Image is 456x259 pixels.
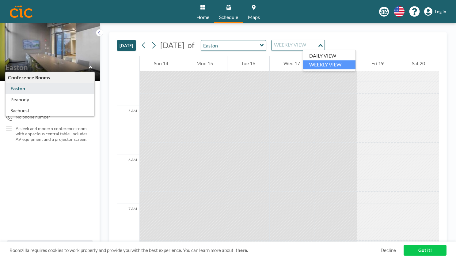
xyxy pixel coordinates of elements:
[188,40,194,50] span: of
[10,6,32,18] img: organization-logo
[16,114,50,120] span: No phone number
[424,7,446,16] a: Log in
[117,155,139,204] div: 6 AM
[6,105,94,116] div: Sachuest
[435,9,446,14] span: Log in
[7,240,93,252] button: All resources
[5,72,20,78] span: Floor: -
[272,40,325,51] div: Search for option
[398,56,439,71] div: Sat 20
[6,72,94,83] div: Conference Rooms
[117,204,139,253] div: 7 AM
[404,245,446,256] a: Got it!
[272,41,317,49] input: Search for option
[196,15,209,20] span: Home
[5,63,89,72] input: Easton
[248,15,260,20] span: Maps
[303,60,355,69] li: WEEKLY VIEW
[237,247,248,253] a: here.
[117,40,136,51] button: [DATE]
[117,106,139,155] div: 5 AM
[219,15,238,20] span: Schedule
[270,56,314,71] div: Wed 17
[381,247,396,253] a: Decline
[6,94,94,105] div: Peabody
[227,56,269,71] div: Tue 16
[182,56,227,71] div: Mon 15
[16,126,88,142] p: A sleek and modern conference room with a spacious central table. Includes AV equipment and a pro...
[303,51,355,60] li: DAILY VIEW
[117,57,139,106] div: 4 AM
[9,247,381,253] span: Roomzilla requires cookies to work properly and provide you with the best experience. You can lea...
[140,56,182,71] div: Sun 14
[6,83,94,94] div: Easton
[160,40,184,50] span: [DATE]
[357,56,397,71] div: Fri 19
[201,40,260,51] input: Easton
